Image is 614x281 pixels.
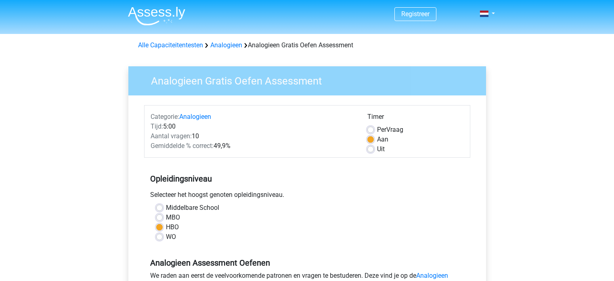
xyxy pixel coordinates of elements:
[144,190,470,203] div: Selecteer het hoogst genoten opleidingsniveau.
[377,125,403,135] label: Vraag
[377,144,385,154] label: Uit
[151,142,214,150] span: Gemiddelde % correct:
[150,258,464,268] h5: Analogieen Assessment Oefenen
[128,6,185,25] img: Assessly
[166,213,180,222] label: MBO
[151,132,192,140] span: Aantal vragen:
[166,232,176,242] label: WO
[401,10,430,18] a: Registreer
[135,40,480,50] div: Analogieen Gratis Oefen Assessment
[166,203,219,213] label: Middelbare School
[145,141,361,151] div: 49,9%
[151,123,163,130] span: Tijd:
[145,131,361,141] div: 10
[367,112,464,125] div: Timer
[145,122,361,131] div: 5:00
[179,113,211,120] a: Analogieen
[150,171,464,187] h5: Opleidingsniveau
[377,135,388,144] label: Aan
[138,41,203,49] a: Alle Capaciteitentesten
[210,41,242,49] a: Analogieen
[141,72,480,87] h3: Analogieen Gratis Oefen Assessment
[166,222,179,232] label: HBO
[151,113,179,120] span: Categorie:
[377,126,386,133] span: Per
